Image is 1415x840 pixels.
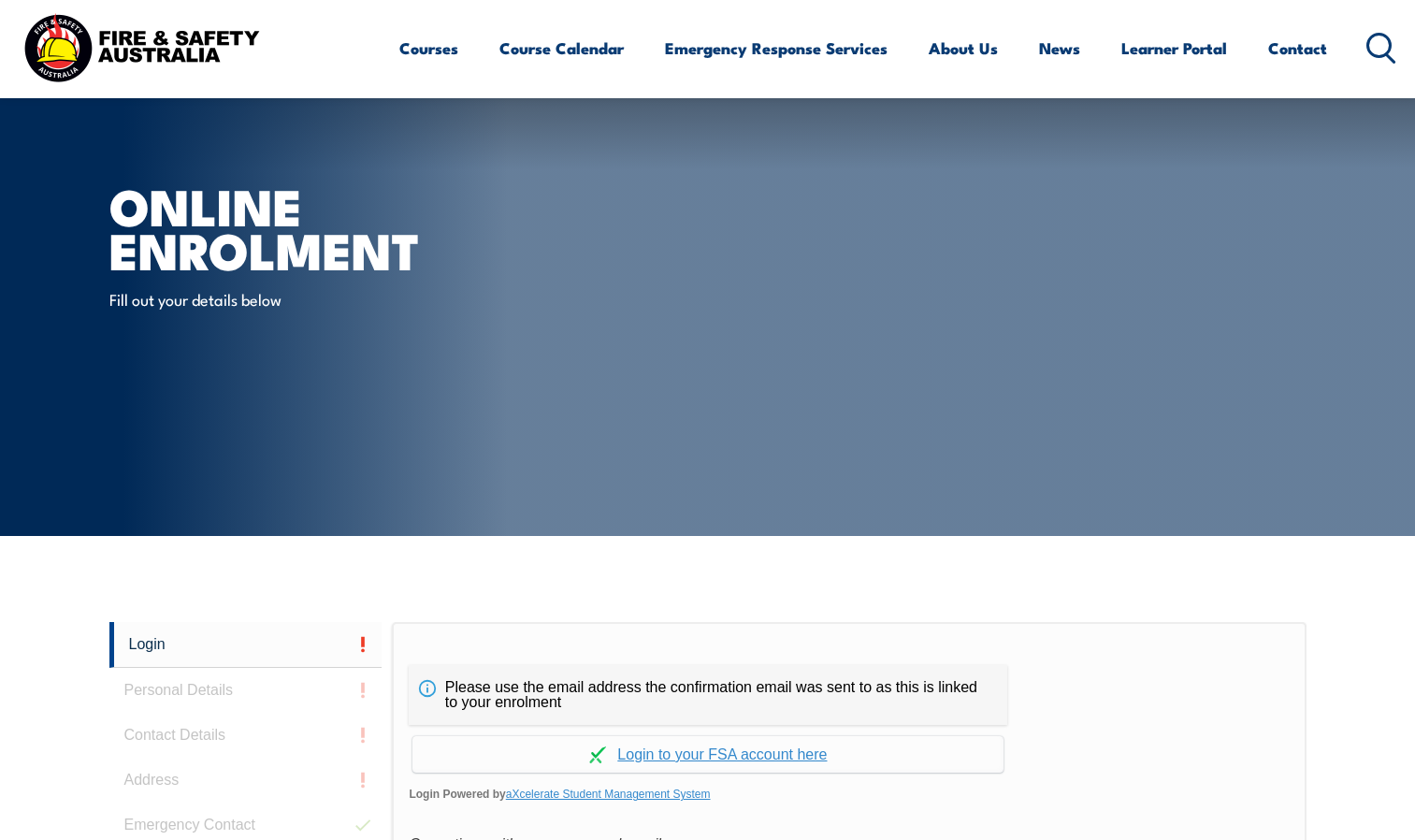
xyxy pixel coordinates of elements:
[109,622,383,668] a: Login
[1268,23,1327,73] a: Contact
[399,23,458,73] a: Courses
[929,23,998,73] a: About Us
[589,746,606,763] img: Log in withaxcelerate
[665,23,888,73] a: Emergency Response Services
[109,183,571,270] h1: Online Enrolment
[409,780,1289,808] span: Login Powered by
[499,23,624,73] a: Course Calendar
[1039,23,1080,73] a: News
[109,288,451,310] p: Fill out your details below
[506,788,711,801] a: aXcelerate Student Management System
[409,665,1007,725] div: Please use the email address the confirmation email was sent to as this is linked to your enrolment
[1121,23,1227,73] a: Learner Portal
